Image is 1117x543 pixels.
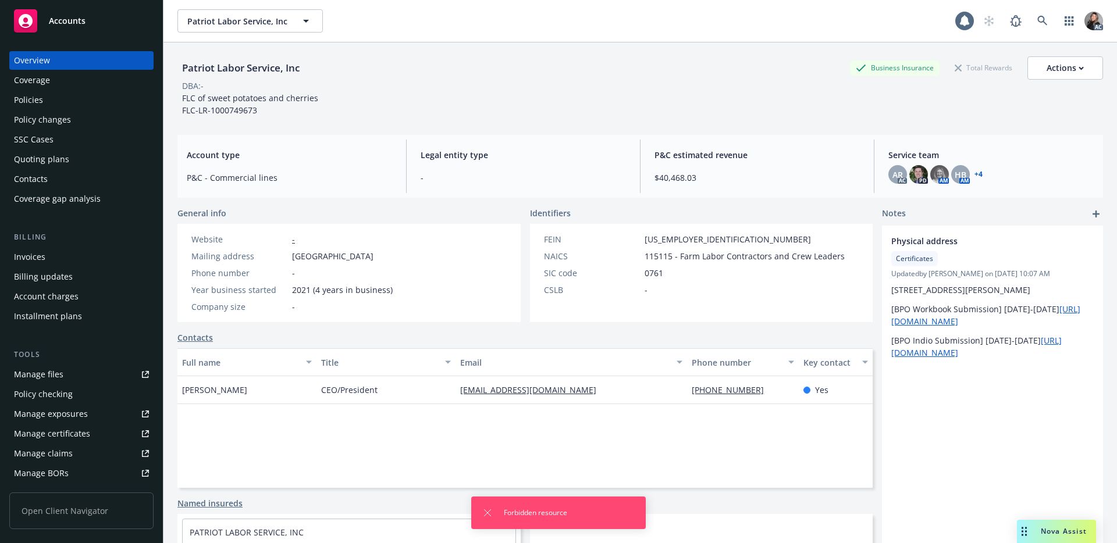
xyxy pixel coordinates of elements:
[645,233,811,245] span: [US_EMPLOYER_IDENTIFICATION_NUMBER]
[9,444,154,463] a: Manage claims
[1027,56,1103,80] button: Actions
[14,424,90,443] div: Manage certificates
[292,250,373,262] span: [GEOGRAPHIC_DATA]
[182,384,247,396] span: [PERSON_NAME]
[1058,9,1081,33] a: Switch app
[321,384,378,396] span: CEO/President
[882,226,1103,368] div: Physical addressCertificatesUpdatedby [PERSON_NAME] on [DATE] 10:07 AM[STREET_ADDRESS][PERSON_NAM...
[49,16,86,26] span: Accounts
[177,348,316,376] button: Full name
[9,349,154,360] div: Tools
[645,267,663,279] span: 0761
[191,250,287,262] div: Mailing address
[182,92,318,116] span: FLC of sweet potatoes and cherries FLC-LR-1000749673
[1047,57,1084,79] div: Actions
[9,51,154,70] a: Overview
[9,91,154,109] a: Policies
[177,331,213,344] a: Contacts
[891,235,1063,247] span: Physical address
[896,253,933,264] span: Certificates
[177,60,304,76] div: Patriot Labor Service, Inc
[1031,9,1054,33] a: Search
[799,348,873,376] button: Key contact
[9,231,154,243] div: Billing
[1017,520,1096,543] button: Nova Assist
[14,444,73,463] div: Manage claims
[949,60,1018,75] div: Total Rewards
[9,365,154,384] a: Manage files
[692,356,781,369] div: Phone number
[9,71,154,90] a: Coverage
[421,172,626,184] span: -
[14,170,48,188] div: Contacts
[190,527,304,538] a: PATRIOT LABOR SERVICE, INC
[187,15,288,27] span: Patriot Labor Service, Inc
[815,384,828,396] span: Yes
[14,464,69,483] div: Manage BORs
[9,170,154,188] a: Contacts
[9,385,154,403] a: Policy checking
[9,405,154,423] a: Manage exposures
[292,284,393,296] span: 2021 (4 years in business)
[9,248,154,266] a: Invoices
[891,269,1094,279] span: Updated by [PERSON_NAME] on [DATE] 10:07 AM
[292,301,295,313] span: -
[530,207,571,219] span: Identifiers
[14,405,88,423] div: Manage exposures
[930,165,949,184] img: photo
[803,356,855,369] div: Key contact
[187,172,392,184] span: P&C - Commercial lines
[191,233,287,245] div: Website
[1089,207,1103,221] a: add
[14,248,45,266] div: Invoices
[9,287,154,306] a: Account charges
[456,348,687,376] button: Email
[421,149,626,161] span: Legal entity type
[544,267,640,279] div: SIC code
[460,356,670,369] div: Email
[654,149,860,161] span: P&C estimated revenue
[1004,9,1027,33] a: Report a Bug
[544,284,640,296] div: CSLB
[177,207,226,219] span: General info
[182,80,204,92] div: DBA: -
[191,267,287,279] div: Phone number
[882,207,906,221] span: Notes
[977,9,1001,33] a: Start snowing
[504,508,567,518] span: Forbidden resource
[974,171,983,178] a: +4
[9,424,154,443] a: Manage certificates
[321,356,438,369] div: Title
[1017,520,1031,543] div: Drag to move
[909,165,928,184] img: photo
[14,150,69,169] div: Quoting plans
[14,190,101,208] div: Coverage gap analysis
[14,385,73,403] div: Policy checking
[481,506,495,520] button: Dismiss notification
[292,267,295,279] span: -
[9,150,154,169] a: Quoting plans
[955,169,966,181] span: HB
[9,190,154,208] a: Coverage gap analysis
[9,307,154,326] a: Installment plans
[1041,526,1087,536] span: Nova Assist
[191,284,287,296] div: Year business started
[654,172,860,184] span: $40,468.03
[891,284,1094,296] p: [STREET_ADDRESS][PERSON_NAME]
[888,149,1094,161] span: Service team
[14,365,63,384] div: Manage files
[687,348,798,376] button: Phone number
[645,284,648,296] span: -
[692,384,773,395] a: [PHONE_NUMBER]
[9,110,154,129] a: Policy changes
[891,334,1094,359] p: [BPO Indio Submission] [DATE]-[DATE]
[645,250,845,262] span: 115115 - Farm Labor Contractors and Crew Leaders
[14,91,43,109] div: Policies
[177,9,323,33] button: Patriot Labor Service, Inc
[316,348,456,376] button: Title
[14,287,79,306] div: Account charges
[9,267,154,286] a: Billing updates
[9,464,154,483] a: Manage BORs
[9,492,154,529] span: Open Client Navigator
